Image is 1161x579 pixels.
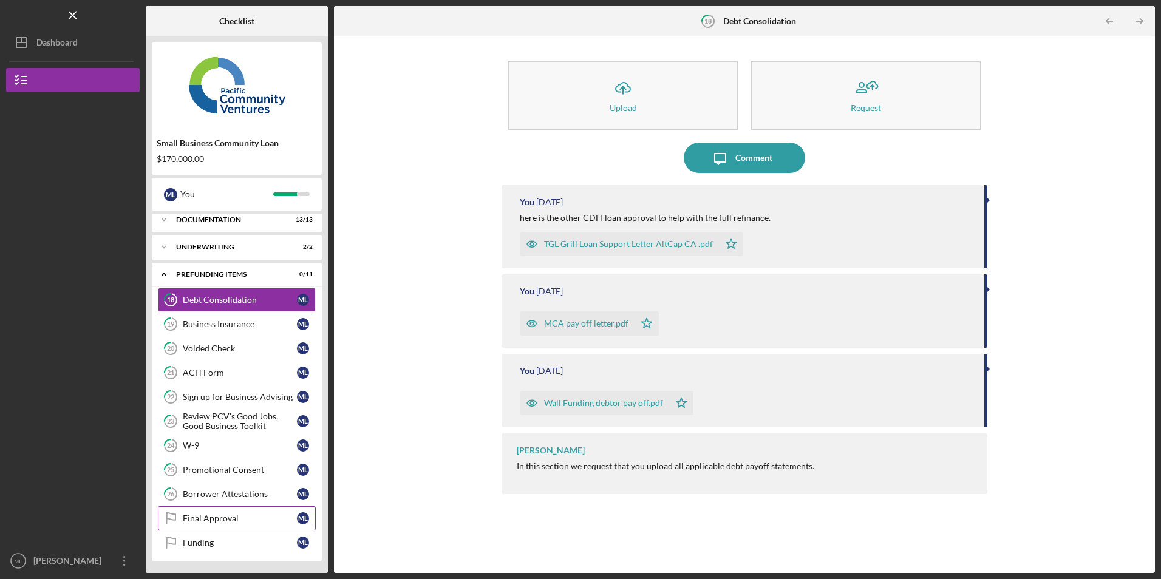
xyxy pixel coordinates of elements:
[219,16,254,26] b: Checklist
[291,243,313,251] div: 2 / 2
[851,103,881,112] div: Request
[536,286,563,296] time: 2025-09-17 23:15
[36,30,78,58] div: Dashboard
[297,318,309,330] div: M L
[297,342,309,354] div: M L
[735,143,772,173] div: Comment
[6,30,140,55] button: Dashboard
[167,296,174,304] tspan: 18
[167,490,175,498] tspan: 26
[297,537,309,549] div: M L
[158,458,316,482] a: 25Promotional ConsentML
[176,216,282,223] div: Documentation
[158,482,316,506] a: 26Borrower AttestationsML
[544,398,663,408] div: Wall Funding debtor pay off.pdf
[508,61,738,130] button: Upload
[520,232,743,256] button: TGL Grill Loan Support Letter AltCap CA .pdf
[520,311,659,336] button: MCA pay off letter.pdf
[158,336,316,361] a: 20Voided CheckML
[180,184,273,205] div: You
[183,441,297,450] div: W-9
[158,530,316,555] a: FundingML
[176,243,282,251] div: Underwriting
[536,197,563,207] time: 2025-09-17 23:16
[544,319,628,328] div: MCA pay off letter.pdf
[167,393,174,401] tspan: 22
[167,466,174,474] tspan: 25
[183,319,297,329] div: Business Insurance
[167,442,175,450] tspan: 24
[158,433,316,458] a: 24W-9ML
[297,294,309,306] div: M L
[520,286,534,296] div: You
[291,271,313,278] div: 0 / 11
[297,439,309,452] div: M L
[723,16,796,26] b: Debt Consolidation
[183,344,297,353] div: Voided Check
[183,295,297,305] div: Debt Consolidation
[14,558,22,564] text: ML
[517,445,585,455] div: [PERSON_NAME]
[297,391,309,403] div: M L
[158,361,316,385] a: 21ACH FormML
[297,488,309,500] div: M L
[152,49,322,121] img: Product logo
[297,512,309,524] div: M L
[158,385,316,409] a: 22Sign up for Business AdvisingML
[158,312,316,336] a: 19Business InsuranceML
[176,271,282,278] div: Prefunding Items
[157,138,317,148] div: Small Business Community Loan
[610,103,637,112] div: Upload
[158,409,316,433] a: 23Review PCV's Good Jobs, Good Business ToolkitML
[158,506,316,530] a: Final ApprovalML
[751,61,981,130] button: Request
[167,369,174,377] tspan: 21
[704,17,712,25] tspan: 18
[544,239,713,249] div: TGL Grill Loan Support Letter AltCap CA .pdf
[183,513,297,523] div: Final Approval
[183,465,297,475] div: Promotional Consent
[297,415,309,427] div: M L
[517,461,814,471] div: In this section we request that you upload all applicable debt payoff statements.
[183,489,297,499] div: Borrower Attestations
[6,549,140,573] button: ML[PERSON_NAME]
[291,216,313,223] div: 13 / 13
[520,391,693,415] button: Wall Funding debtor pay off.pdf
[297,367,309,379] div: M L
[30,549,109,576] div: [PERSON_NAME]
[684,143,805,173] button: Comment
[183,538,297,547] div: Funding
[183,411,297,431] div: Review PCV's Good Jobs, Good Business Toolkit
[167,418,174,425] tspan: 23
[164,188,177,201] div: M L
[183,392,297,402] div: Sign up for Business Advising
[520,366,534,376] div: You
[520,197,534,207] div: You
[536,366,563,376] time: 2025-09-17 21:37
[520,213,771,223] div: here is the other CDFI loan approval to help with the full refinance.
[167,320,175,328] tspan: 19
[157,154,317,164] div: $170,000.00
[158,288,316,312] a: 18Debt ConsolidationML
[183,368,297,378] div: ACH Form
[297,464,309,476] div: M L
[167,345,175,353] tspan: 20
